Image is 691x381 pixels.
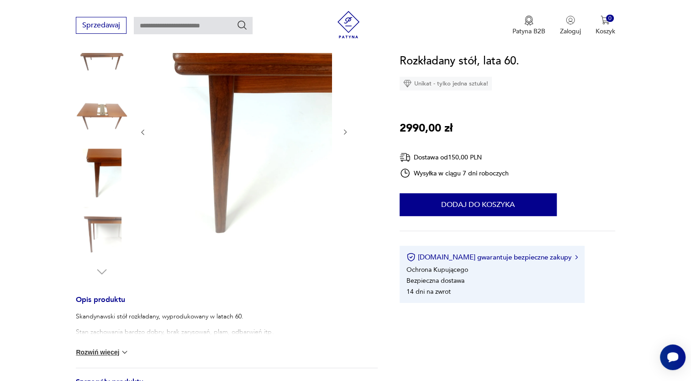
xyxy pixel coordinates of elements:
button: [DOMAIN_NAME] gwarantuje bezpieczne zakupy [406,253,578,262]
img: Ikonka użytkownika [566,16,575,25]
img: Ikona dostawy [400,152,411,163]
p: Stan zachowania bardzo dobry, brak zarysowań, plam, odbarwień itp. [76,328,326,337]
a: Sprzedawaj [76,23,127,29]
img: Zdjęcie produktu Rozkładany stół, lata 60. [76,207,128,259]
div: Unikat - tylko jedna sztuka! [400,77,492,90]
div: 0 [606,15,614,22]
img: Ikona diamentu [403,79,411,88]
div: Wysyłka w ciągu 7 dni roboczych [400,168,509,179]
button: Sprzedawaj [76,17,127,34]
img: Ikona strzałki w prawo [575,255,578,259]
img: Zdjęcie produktu Rozkładany stół, lata 60. [76,32,128,84]
h1: Rozkładany stół, lata 60. [400,53,519,70]
button: Szukaj [237,20,248,31]
img: Ikona certyfikatu [406,253,416,262]
p: 2990,00 zł [400,120,453,137]
button: Patyna B2B [512,16,545,36]
img: Zdjęcie produktu Rozkładany stół, lata 60. [156,14,332,249]
img: Zdjęcie produktu Rozkładany stół, lata 60. [76,90,128,143]
img: Ikona koszyka [601,16,610,25]
p: Skandynawski stół rozkładany, wyprodukowany w latach 60. [76,312,326,321]
button: 0Koszyk [596,16,615,36]
button: Dodaj do koszyka [400,193,557,216]
iframe: Smartsupp widget button [660,344,686,370]
div: Dostawa od 150,00 PLN [400,152,509,163]
a: Ikona medaluPatyna B2B [512,16,545,36]
p: Koszyk [596,27,615,36]
p: Patyna B2B [512,27,545,36]
img: chevron down [120,348,129,357]
li: Bezpieczna dostawa [406,276,464,285]
h3: Opis produktu [76,297,377,312]
li: 14 dni na zwrot [406,287,451,296]
img: Patyna - sklep z meblami i dekoracjami vintage [335,11,362,38]
li: Ochrona Kupującego [406,265,468,274]
img: Zdjęcie produktu Rozkładany stół, lata 60. [76,148,128,201]
img: Ikona medalu [524,16,533,26]
button: Zaloguj [560,16,581,36]
p: Zaloguj [560,27,581,36]
button: Rozwiń więcej [76,348,129,357]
